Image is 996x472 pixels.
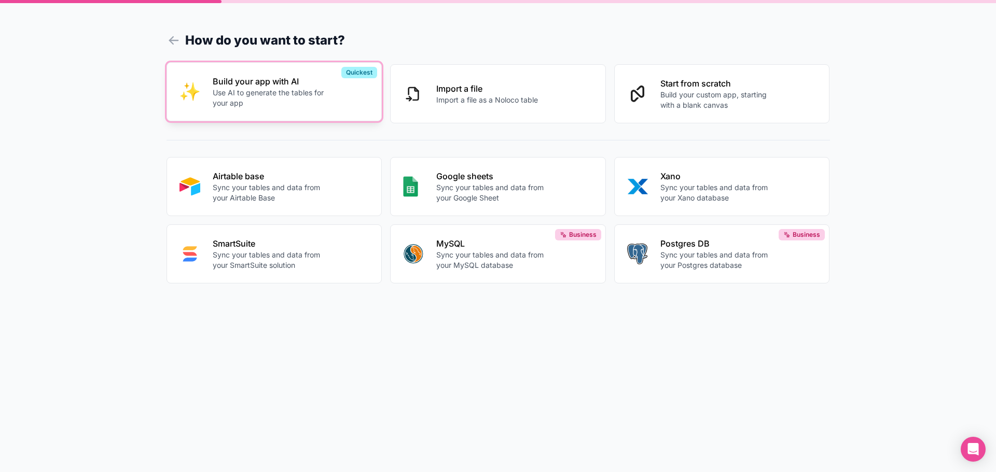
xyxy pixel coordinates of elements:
p: Sync your tables and data from your MySQL database [436,250,551,270]
button: POSTGRESPostgres DBSync your tables and data from your Postgres databaseBusiness [614,224,830,283]
button: Start from scratchBuild your custom app, starting with a blank canvas [614,64,830,123]
p: Airtable base [213,170,328,182]
p: Sync your tables and data from your Xano database [660,182,776,203]
p: Import a file [436,82,538,95]
p: Sync your tables and data from your Postgres database [660,250,776,270]
p: SmartSuite [213,237,328,250]
img: POSTGRES [627,244,647,264]
p: Use AI to generate the tables for your app [213,88,328,108]
button: Import a fileImport a file as a Noloco table [390,64,606,123]
img: MYSQL [403,244,424,264]
button: MYSQLMySQLSync your tables and data from your MySQL databaseBusiness [390,224,606,283]
button: SMART_SUITESmartSuiteSync your tables and data from your SmartSuite solution [167,224,382,283]
img: AIRTABLE [179,176,200,197]
div: Open Intercom Messenger [961,437,986,462]
p: Sync your tables and data from your Airtable Base [213,182,328,203]
button: XANOXanoSync your tables and data from your Xano database [614,157,830,216]
p: Sync your tables and data from your SmartSuite solution [213,250,328,270]
span: Business [569,231,597,239]
p: Postgres DB [660,237,776,250]
h1: How do you want to start? [167,31,830,50]
p: Google sheets [436,170,551,182]
button: GOOGLE_SHEETSGoogle sheetsSync your tables and data from your Google Sheet [390,157,606,216]
div: Quickest [341,67,377,78]
span: Business [793,231,820,239]
p: Import a file as a Noloco table [436,95,538,105]
img: SMART_SUITE [179,244,200,264]
p: Xano [660,170,776,182]
p: MySQL [436,237,551,250]
p: Sync your tables and data from your Google Sheet [436,182,551,203]
p: Start from scratch [660,77,776,90]
img: XANO [627,176,648,197]
p: Build your custom app, starting with a blank canvas [660,90,776,110]
button: AIRTABLEAirtable baseSync your tables and data from your Airtable Base [167,157,382,216]
button: INTERNAL_WITH_AIBuild your app with AIUse AI to generate the tables for your appQuickest [167,62,382,121]
img: GOOGLE_SHEETS [403,176,418,197]
img: INTERNAL_WITH_AI [179,81,200,102]
p: Build your app with AI [213,75,328,88]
